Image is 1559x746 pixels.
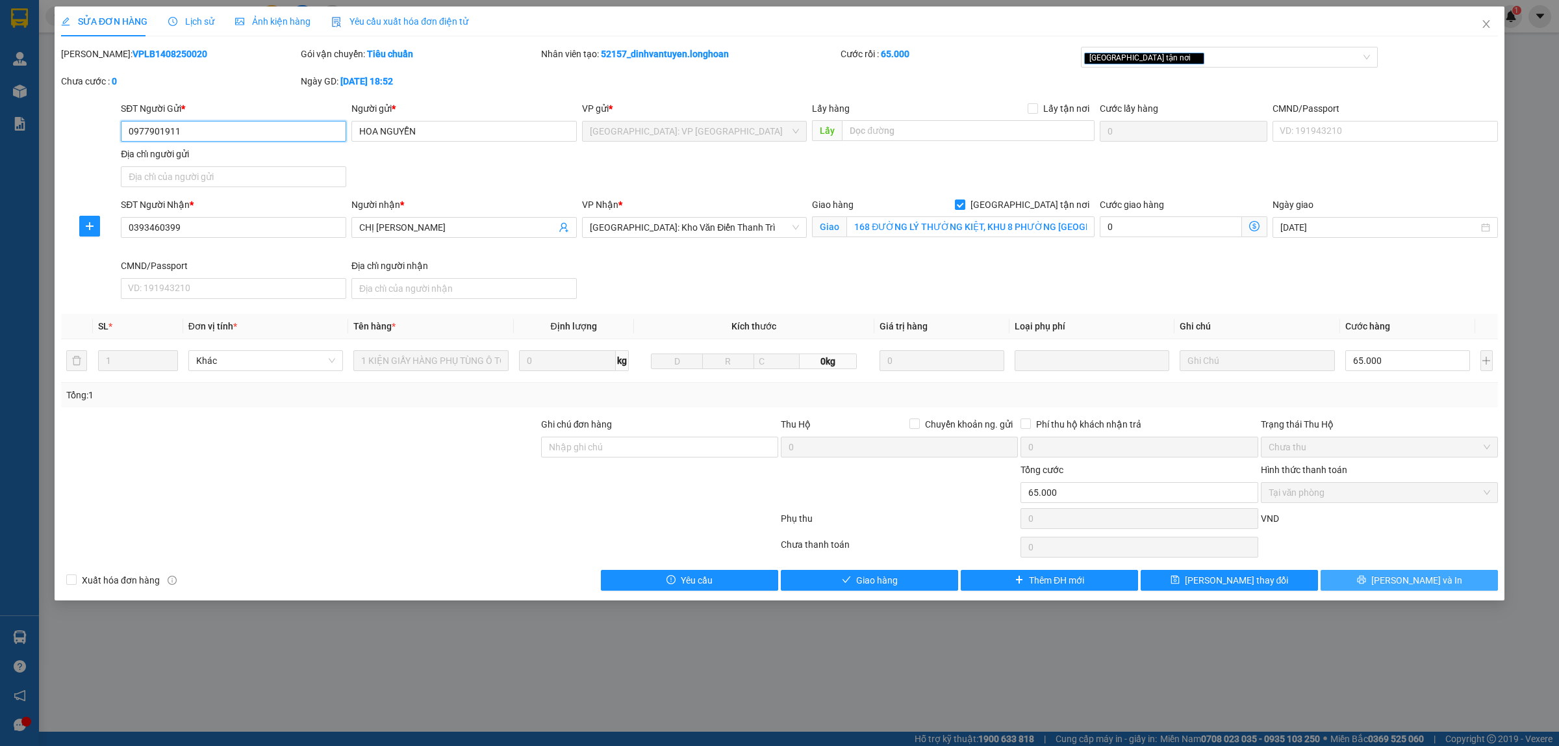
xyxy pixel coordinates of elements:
th: Ghi chú [1174,314,1339,339]
b: 0 [112,76,117,86]
input: Cước giao hàng [1100,216,1242,237]
input: 0 [880,350,1004,371]
div: Trạng thái Thu Hộ [1261,417,1498,431]
b: Tiêu chuẩn [367,49,413,59]
span: Yêu cầu [681,573,713,587]
span: [PERSON_NAME] và In [1371,573,1462,587]
input: Ghi chú đơn hàng [541,437,778,457]
div: CMND/Passport [121,259,346,273]
button: checkGiao hàng [781,570,958,591]
span: Lấy hàng [812,103,850,114]
input: C [754,354,800,369]
span: Kích thước [731,321,776,331]
input: R [702,354,754,369]
input: Giao tận nơi [846,216,1095,237]
label: Ghi chú đơn hàng [541,419,613,430]
div: CMND/Passport [1273,101,1498,116]
span: exclamation-circle [666,575,676,585]
span: Đơn vị tính [188,321,237,331]
span: VP Nhận [582,199,618,210]
label: Hình thức thanh toán [1261,465,1347,475]
span: clock-circle [168,17,177,26]
span: kg [616,350,629,371]
input: Ngày giao [1280,220,1478,235]
span: Khác [196,351,335,370]
img: icon [331,17,342,27]
input: Dọc đường [842,120,1095,141]
input: D [651,354,703,369]
span: Hà Nội: Kho Văn Điển Thanh Trì [590,218,800,237]
input: Địa chỉ của người gửi [121,166,346,187]
label: Cước giao hàng [1100,199,1164,210]
span: Lấy tận nơi [1038,101,1095,116]
span: SL [98,321,108,331]
span: Hà Nội: VP Long Biên [590,122,800,141]
div: Người gửi [351,101,577,116]
span: plus [1015,575,1024,585]
span: save [1171,575,1180,585]
span: Cước hàng [1345,321,1390,331]
span: Giá trị hàng [880,321,928,331]
span: Lấy [812,120,842,141]
button: plusThêm ĐH mới [961,570,1138,591]
span: check [842,575,851,585]
input: Cước lấy hàng [1100,121,1267,142]
b: 52157_dinhvantuyen.longhoan [601,49,729,59]
span: picture [235,17,244,26]
div: Địa chỉ người gửi [121,147,346,161]
b: VPLB1408250020 [133,49,207,59]
span: Phí thu hộ khách nhận trả [1031,417,1147,431]
span: Giao hàng [812,199,854,210]
span: 0kg [800,354,857,369]
div: Gói vận chuyển: [301,47,538,61]
span: Định lượng [551,321,597,331]
span: VND [1261,513,1279,524]
th: Loại phụ phí [1009,314,1174,339]
b: [DATE] 18:52 [340,76,393,86]
div: Nhân viên tạo: [541,47,839,61]
label: Cước lấy hàng [1100,103,1158,114]
button: save[PERSON_NAME] thay đổi [1141,570,1318,591]
div: SĐT Người Gửi [121,101,346,116]
span: Chưa thu [1269,437,1490,457]
span: Giao hàng [856,573,898,587]
span: Chuyển khoản ng. gửi [920,417,1018,431]
b: 65.000 [881,49,909,59]
span: SỬA ĐƠN HÀNG [61,16,147,27]
div: VP gửi [582,101,807,116]
input: Ghi Chú [1180,350,1334,371]
div: Chưa cước : [61,74,298,88]
span: edit [61,17,70,26]
div: Chưa thanh toán [779,537,1019,560]
span: Yêu cầu xuất hóa đơn điện tử [331,16,468,27]
input: VD: Bàn, Ghế [353,350,508,371]
label: Ngày giao [1273,199,1313,210]
button: delete [66,350,87,371]
span: Lịch sử [168,16,214,27]
span: Tên hàng [353,321,396,331]
button: exclamation-circleYêu cầu [601,570,778,591]
div: SĐT Người Nhận [121,198,346,212]
span: [PERSON_NAME] thay đổi [1185,573,1289,587]
span: dollar-circle [1249,221,1260,231]
button: Close [1468,6,1504,43]
div: Ngày GD: [301,74,538,88]
div: Người nhận [351,198,577,212]
div: Địa chỉ người nhận [351,259,577,273]
span: [GEOGRAPHIC_DATA] tận nơi [1084,53,1204,64]
span: plus [80,221,99,231]
span: Tổng cước [1020,465,1063,475]
input: Địa chỉ của người nhận [351,278,577,299]
span: Tại văn phòng [1269,483,1490,502]
span: [GEOGRAPHIC_DATA] tận nơi [965,198,1095,212]
div: [PERSON_NAME]: [61,47,298,61]
span: Thu Hộ [781,419,811,430]
div: Cước rồi : [841,47,1078,61]
span: Giao [812,216,846,237]
span: Ảnh kiện hàng [235,16,311,27]
span: close [1193,55,1199,61]
span: user-add [559,222,569,233]
span: info-circle [168,576,177,585]
button: plus [79,216,100,237]
div: Phụ thu [779,511,1019,534]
